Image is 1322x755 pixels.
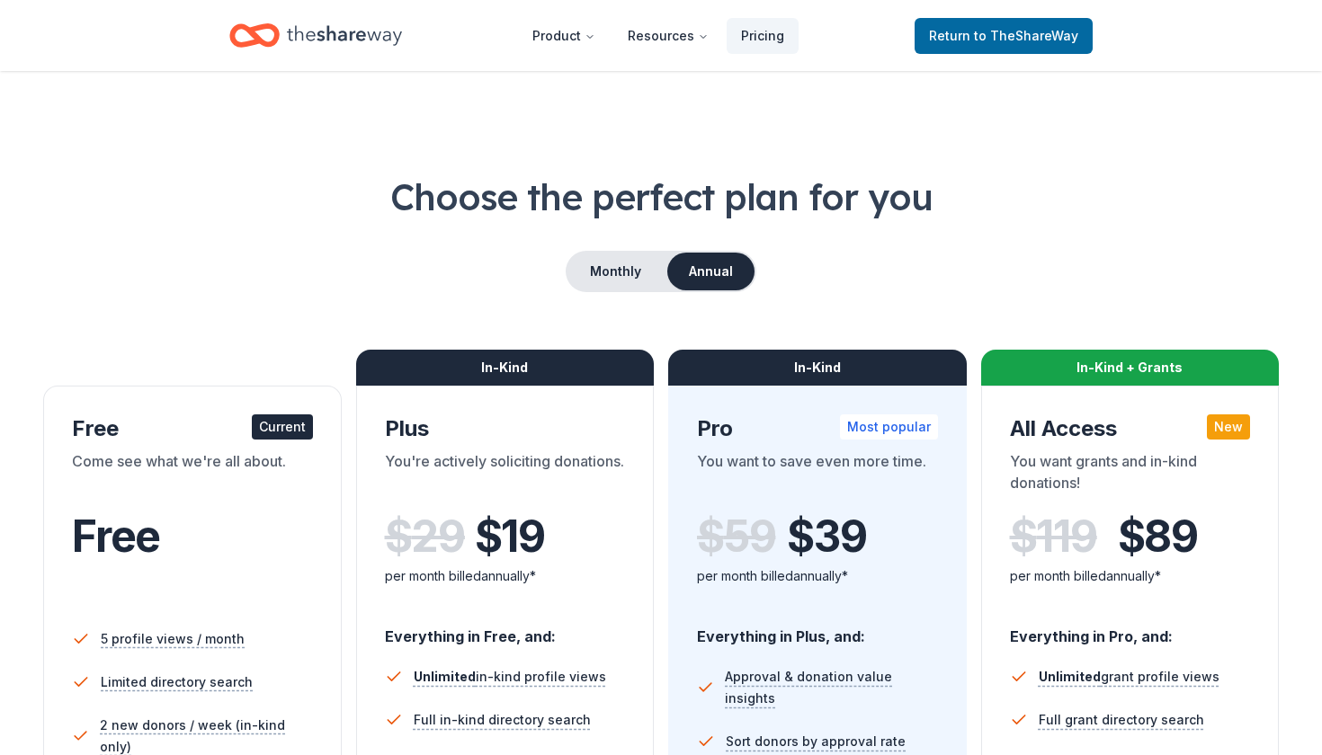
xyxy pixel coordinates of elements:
[613,18,723,54] button: Resources
[1010,610,1251,648] div: Everything in Pro, and:
[697,450,938,501] div: You want to save even more time.
[929,25,1078,47] span: Return
[475,511,545,562] span: $ 19
[1010,450,1251,501] div: You want grants and in-kind donations!
[1118,511,1198,562] span: $ 89
[1039,669,1101,684] span: Unlimited
[787,511,866,562] span: $ 39
[567,253,664,290] button: Monthly
[1039,709,1204,731] span: Full grant directory search
[1010,565,1251,587] div: per month billed annually*
[1207,414,1250,440] div: New
[414,669,606,684] span: in-kind profile views
[1039,669,1219,684] span: grant profile views
[1010,414,1251,443] div: All Access
[385,610,626,648] div: Everything in Free, and:
[414,709,591,731] span: Full in-kind directory search
[385,450,626,501] div: You're actively soliciting donations.
[385,565,626,587] div: per month billed annually*
[385,414,626,443] div: Plus
[414,669,476,684] span: Unlimited
[840,414,938,440] div: Most popular
[974,28,1078,43] span: to TheShareWay
[697,610,938,648] div: Everything in Plus, and:
[726,731,906,752] span: Sort donors by approval rate
[72,414,313,443] div: Free
[697,414,938,443] div: Pro
[518,14,799,57] nav: Main
[915,18,1093,54] a: Returnto TheShareWay
[518,18,610,54] button: Product
[43,172,1279,222] h1: Choose the perfect plan for you
[727,18,799,54] a: Pricing
[668,350,967,386] div: In-Kind
[252,414,313,440] div: Current
[697,565,938,587] div: per month billed annually*
[72,510,160,563] span: Free
[101,671,253,693] span: Limited directory search
[725,666,937,709] span: Approval & donation value insights
[667,253,755,290] button: Annual
[981,350,1280,386] div: In-Kind + Grants
[229,14,402,57] a: Home
[101,628,245,650] span: 5 profile views / month
[72,450,313,501] div: Come see what we're all about.
[356,350,655,386] div: In-Kind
